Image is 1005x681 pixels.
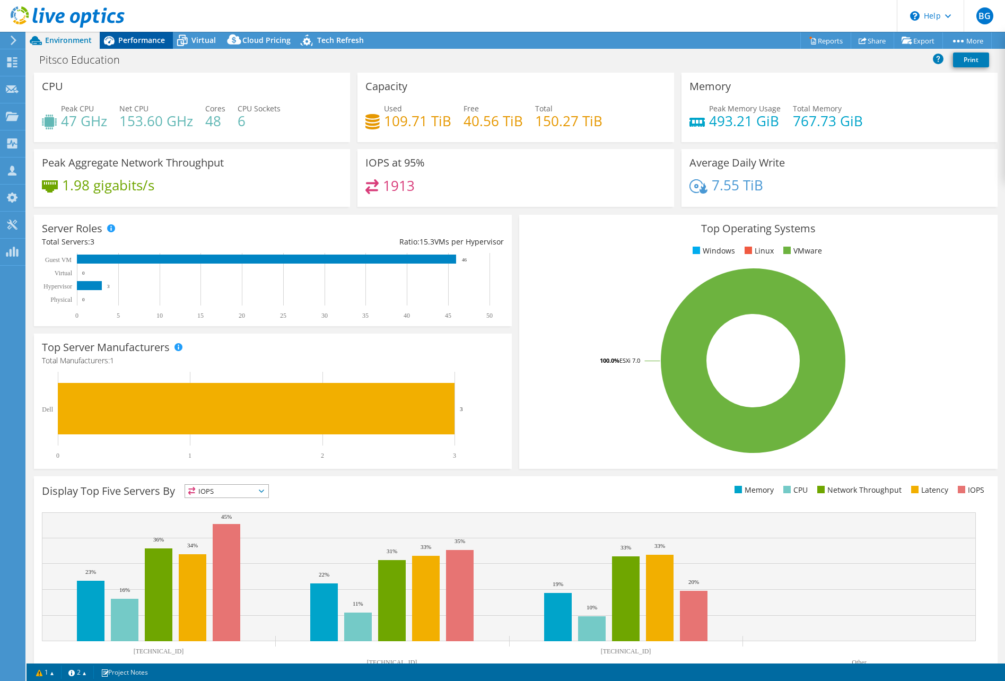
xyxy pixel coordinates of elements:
h4: 1.98 gigabits/s [62,179,154,191]
text: 0 [56,452,59,459]
li: CPU [781,484,808,496]
span: IOPS [185,485,268,497]
text: 10 [156,312,163,319]
span: Peak CPU [61,103,94,113]
a: 2 [61,666,94,679]
text: 33% [421,544,431,550]
span: 3 [90,237,94,247]
a: Reports [800,32,851,49]
h4: 767.73 GiB [793,115,863,127]
h1: Pitsco Education [34,54,136,66]
h3: Capacity [365,81,407,92]
h4: 493.21 GiB [709,115,781,127]
span: Cores [205,103,225,113]
text: 45 [445,312,451,319]
span: Free [464,103,479,113]
text: 1 [188,452,191,459]
span: Tech Refresh [317,35,364,45]
span: Used [384,103,402,113]
li: Latency [908,484,948,496]
text: 20% [688,579,699,585]
h3: Top Operating Systems [527,223,989,234]
h3: Server Roles [42,223,102,234]
text: 46 [462,257,467,263]
text: 36% [153,536,164,543]
h4: 7.55 TiB [712,179,763,191]
h3: Peak Aggregate Network Throughput [42,157,224,169]
text: 19% [553,581,563,587]
text: 35% [455,538,465,544]
text: 0 [75,312,78,319]
tspan: ESXi 7.0 [619,356,640,364]
text: 20 [239,312,245,319]
text: 40 [404,312,410,319]
span: Performance [118,35,165,45]
span: BG [976,7,993,24]
li: Linux [742,245,774,257]
text: 3 [460,406,463,412]
text: 50 [486,312,493,319]
text: 11% [353,600,363,607]
text: 5 [117,312,120,319]
span: 15.3 [420,237,434,247]
h4: 1913 [383,180,415,191]
li: Windows [690,245,735,257]
h4: 6 [238,115,281,127]
a: Print [953,53,989,67]
h4: 40.56 TiB [464,115,523,127]
span: Environment [45,35,92,45]
text: 16% [119,587,130,593]
text: [TECHNICAL_ID] [601,648,651,655]
li: Network Throughput [815,484,902,496]
text: Virtual [55,269,73,277]
svg: \n [910,11,920,21]
a: Project Notes [93,666,155,679]
span: 1 [110,355,114,365]
text: Hypervisor [43,283,72,290]
text: 45% [221,513,232,520]
h3: Memory [689,81,731,92]
span: Total [535,103,553,113]
tspan: 100.0% [600,356,619,364]
span: CPU Sockets [238,103,281,113]
text: 15 [197,312,204,319]
h4: 153.60 GHz [119,115,193,127]
text: Other [852,659,866,666]
h3: CPU [42,81,63,92]
li: VMware [781,245,822,257]
div: Ratio: VMs per Hypervisor [273,236,504,248]
text: 10% [587,604,597,610]
text: 23% [85,569,96,575]
a: Export [894,32,943,49]
h4: 47 GHz [61,115,107,127]
a: Share [851,32,894,49]
a: 1 [29,666,62,679]
text: 30 [321,312,328,319]
span: Cloud Pricing [242,35,291,45]
text: Physical [50,296,72,303]
a: More [942,32,992,49]
text: 33% [621,544,631,551]
h3: IOPS at 95% [365,157,425,169]
text: 31% [387,548,397,554]
h3: Top Server Manufacturers [42,342,170,353]
li: IOPS [955,484,984,496]
text: 3 [453,452,456,459]
text: 25 [280,312,286,319]
text: 33% [654,543,665,549]
text: 2 [321,452,324,459]
text: 35 [362,312,369,319]
h4: Total Manufacturers: [42,355,504,366]
h3: Average Daily Write [689,157,785,169]
h4: 150.27 TiB [535,115,602,127]
h4: 109.71 TiB [384,115,451,127]
span: Net CPU [119,103,148,113]
span: Total Memory [793,103,842,113]
text: 3 [107,284,110,289]
text: Guest VM [45,256,72,264]
h4: 48 [205,115,225,127]
text: 34% [187,542,198,548]
text: 0 [82,270,85,276]
span: Virtual [191,35,216,45]
text: [TECHNICAL_ID] [134,648,184,655]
